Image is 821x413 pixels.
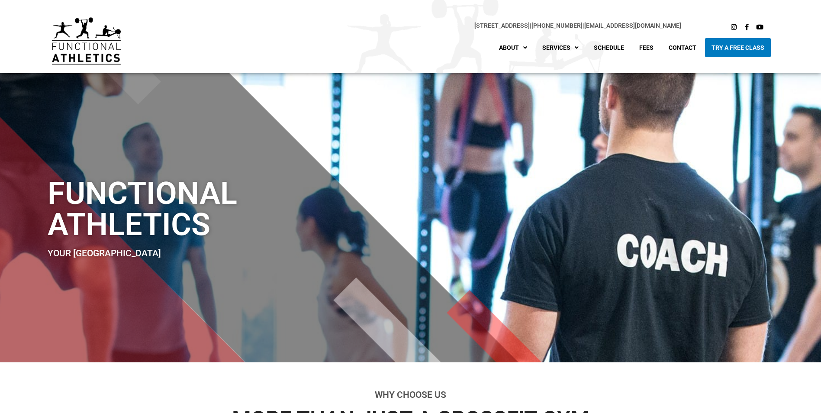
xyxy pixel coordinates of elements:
[587,38,631,57] a: Schedule
[48,178,480,240] h1: Functional Athletics
[705,38,771,57] a: Try A Free Class
[138,21,682,31] p: |
[493,38,534,57] a: About
[633,38,660,57] a: Fees
[584,22,681,29] a: [EMAIL_ADDRESS][DOMAIN_NAME]
[474,22,531,29] span: |
[48,249,480,258] h2: Your [GEOGRAPHIC_DATA]
[662,38,703,57] a: Contact
[536,38,585,57] a: Services
[531,22,583,29] a: [PHONE_NUMBER]
[171,390,651,400] h2: Why Choose Us
[52,17,121,65] img: default-logo
[474,22,530,29] a: [STREET_ADDRESS]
